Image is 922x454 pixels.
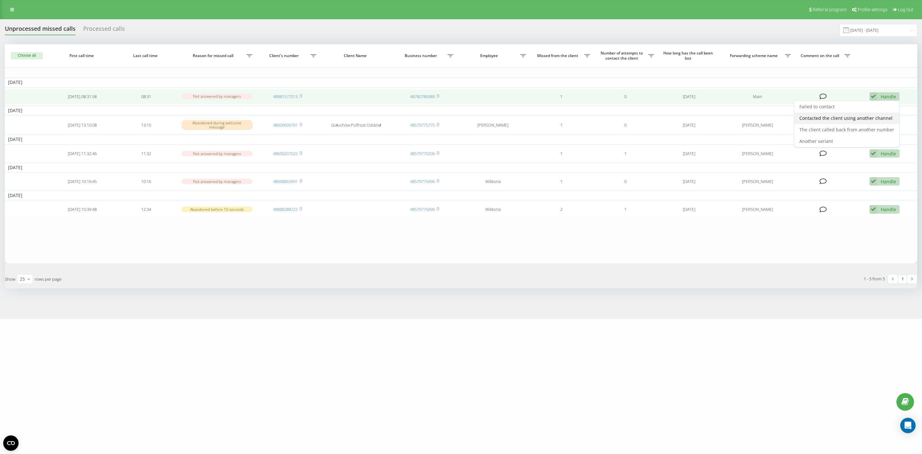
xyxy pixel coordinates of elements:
td: Gołuchów Polfrost Oddział [319,117,392,134]
td: [DATE] [657,174,721,189]
span: Business number [396,53,448,58]
a: 48881577013 [273,94,298,99]
span: Referral program [813,7,846,12]
td: 1 [593,202,657,217]
span: Show [5,276,15,282]
td: 1 [530,117,594,134]
div: Unprocessed missed calls [5,25,76,35]
td: 08:31 [114,89,178,104]
a: 48609609761 [273,122,298,128]
div: Abandoned before 10 seconds [182,207,253,212]
a: 48579775775 [410,122,435,128]
td: 1 [593,146,657,161]
div: Not answered by managers [182,179,253,184]
a: 48606207022 [273,151,298,156]
td: [PERSON_NAME] [721,202,794,217]
button: Open CMP widget [3,435,19,451]
div: Not answered by managers [182,94,253,99]
td: [DATE] [5,191,917,200]
div: 1 - 5 from 5 [864,276,885,282]
td: 2 [530,202,594,217]
td: [DATE] [657,146,721,161]
span: Failed to contact [799,103,835,110]
td: [DATE] 11:32:46 [51,146,115,161]
span: Employee [460,53,520,58]
td: [DATE] 13:10:08 [51,117,115,134]
td: [PERSON_NAME] [721,117,794,134]
td: [DATE] [657,89,721,104]
div: Handle [881,206,896,212]
td: [DATE] 10:16:45 [51,174,115,189]
span: Missed from the client [533,53,585,58]
span: First call time [56,53,108,58]
td: [PERSON_NAME] [721,146,794,161]
span: rows per page [35,276,61,282]
a: 48579775696 [410,206,435,212]
a: 48668863991 [273,178,298,184]
td: 13:10 [114,117,178,134]
span: Log Out [898,7,913,12]
a: 48780780989 [410,94,435,99]
td: 10:16 [114,174,178,189]
td: [DATE] [657,117,721,134]
div: Not answered by managers [182,151,253,156]
span: Last call time [120,53,172,58]
span: Another variant [799,138,833,144]
td: Wiktoria [457,202,530,217]
td: [DATE] [5,135,917,144]
span: The client called back from another number [799,127,894,133]
a: 48888288222 [273,206,298,212]
td: [DATE] [5,106,917,115]
td: [DATE] [5,78,917,87]
span: Profile settings [858,7,887,12]
div: Handle [881,178,896,185]
div: Processed calls [83,25,125,35]
td: [DATE] 10:39:48 [51,202,115,217]
button: Choose all [11,52,43,59]
div: Handle [881,151,896,157]
td: 12:34 [114,202,178,217]
span: Client's number [259,53,311,58]
span: Number of attempts to contact the client [596,51,648,61]
span: Forwarding scheme name [724,53,784,58]
td: 1 [530,89,594,104]
div: Open Intercom Messenger [900,418,916,433]
td: [PERSON_NAME] [721,174,794,189]
td: [DATE] 08:31:58 [51,89,115,104]
a: 1 [898,275,907,284]
td: [PERSON_NAME] [457,117,530,134]
td: 11:32 [114,146,178,161]
span: Client Name [326,53,386,58]
td: [DATE] [5,163,917,172]
div: Handle [881,94,896,100]
td: 1 [530,146,594,161]
td: 1 [530,174,594,189]
span: Contacted the client using another channel [799,115,893,121]
a: 48579779206 [410,151,435,156]
div: 25 [20,276,25,282]
td: 0 [593,89,657,104]
td: Wiktoria [457,174,530,189]
span: How long has the call been lost [663,51,715,61]
span: Reason for missed call [182,53,246,58]
td: Main [721,89,794,104]
span: Comment on the call [797,53,844,58]
div: Abandoned during welcome message [182,120,253,130]
td: 0 [593,117,657,134]
a: 48579775696 [410,178,435,184]
td: [DATE] [657,202,721,217]
td: 0 [593,174,657,189]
